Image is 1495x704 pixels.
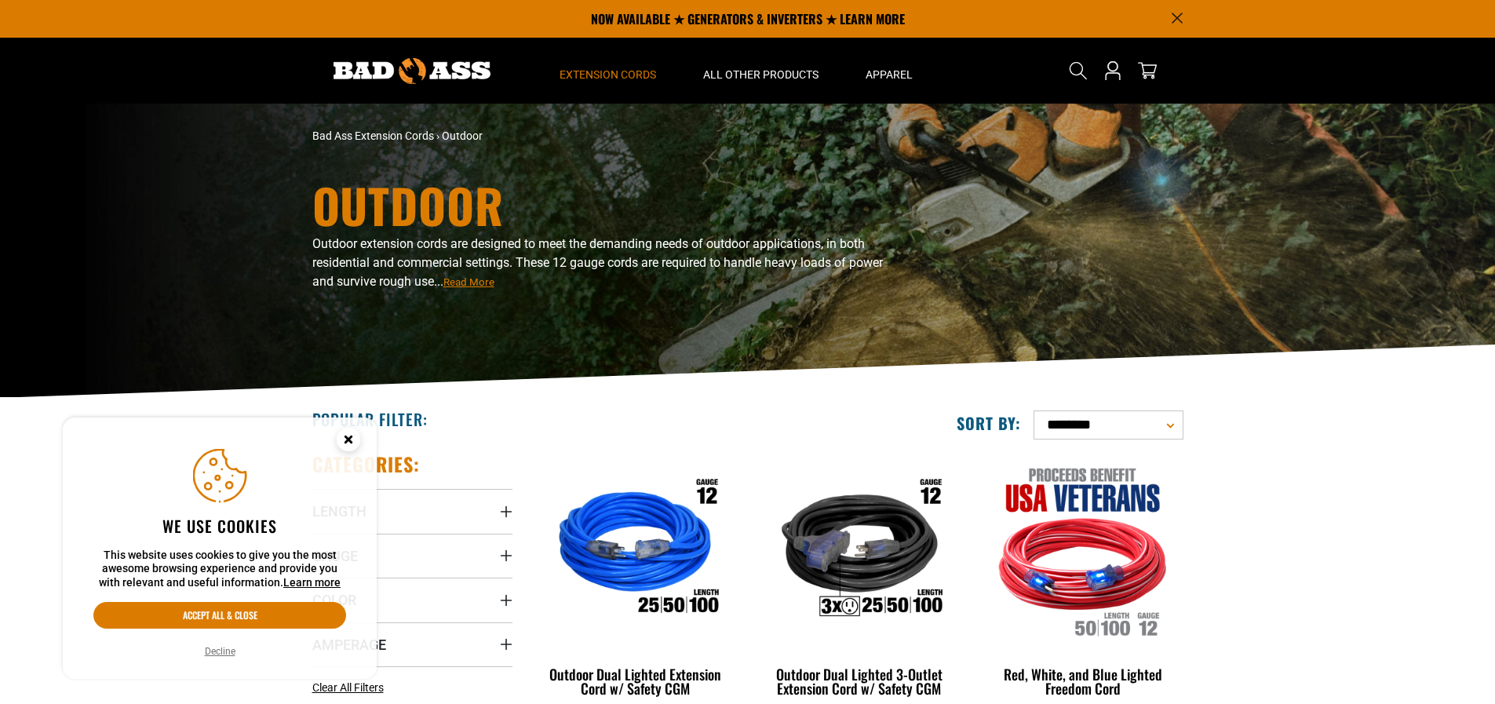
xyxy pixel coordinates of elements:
summary: Extension Cords [536,38,680,104]
summary: Color [312,578,512,622]
div: Outdoor Dual Lighted 3-Outlet Extension Cord w/ Safety CGM [759,667,959,695]
aside: Cookie Consent [63,418,377,680]
span: All Other Products [703,67,819,82]
span: › [436,129,439,142]
img: Bad Ass Extension Cords [334,58,490,84]
button: Accept all & close [93,602,346,629]
img: Outdoor Dual Lighted Extension Cord w/ Safety CGM [537,460,735,640]
div: Red, White, and Blue Lighted Freedom Cord [983,667,1183,695]
summary: Apparel [842,38,936,104]
summary: Length [312,489,512,533]
h2: Popular Filter: [312,409,428,429]
h2: We use cookies [93,516,346,536]
img: Red, White, and Blue Lighted Freedom Cord [984,460,1182,640]
nav: breadcrumbs [312,128,885,144]
a: Learn more [283,576,341,589]
a: Clear All Filters [312,680,390,696]
summary: Search [1066,58,1091,83]
button: Decline [200,644,240,659]
label: Sort by: [957,413,1021,433]
img: Outdoor Dual Lighted 3-Outlet Extension Cord w/ Safety CGM [760,460,958,640]
p: This website uses cookies to give you the most awesome browsing experience and provide you with r... [93,549,346,590]
span: Read More [443,276,494,288]
h1: Outdoor [312,181,885,228]
summary: All Other Products [680,38,842,104]
div: Outdoor Dual Lighted Extension Cord w/ Safety CGM [536,667,736,695]
span: Extension Cords [560,67,656,82]
span: Outdoor [442,129,483,142]
a: Bad Ass Extension Cords [312,129,434,142]
span: Outdoor extension cords are designed to meet the demanding needs of outdoor applications, in both... [312,236,883,289]
summary: Amperage [312,622,512,666]
span: Clear All Filters [312,681,384,694]
summary: Gauge [312,534,512,578]
span: Apparel [866,67,913,82]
